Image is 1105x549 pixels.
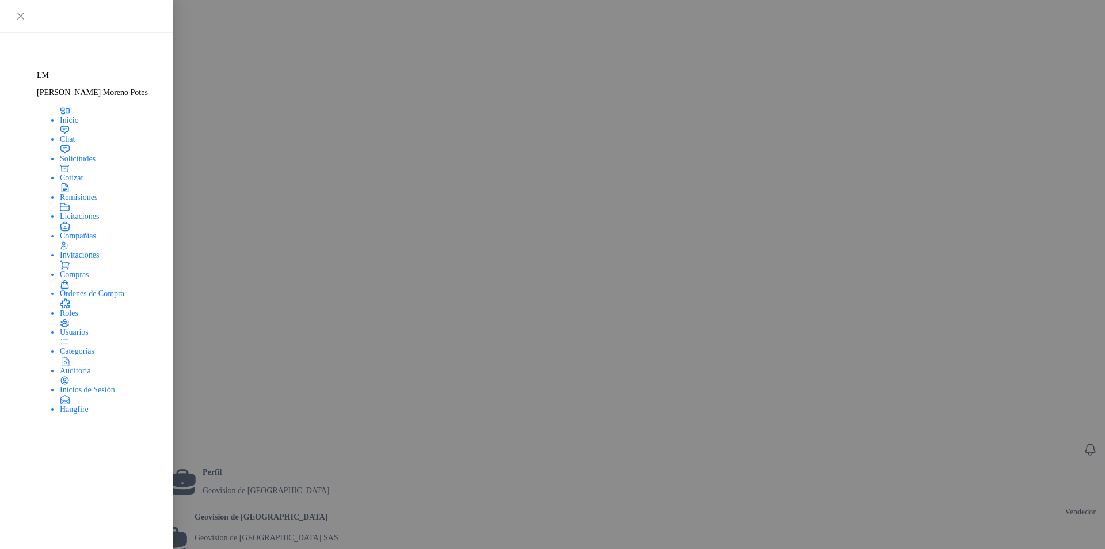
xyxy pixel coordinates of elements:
img: Logo peakr [37,55,96,69]
span: Inicios de Sesión [60,385,115,394]
span: Órdenes de Compra [60,289,124,298]
a: Compras [60,260,159,279]
a: Categorías [60,337,159,356]
img: Logo peakr [96,57,113,69]
span: Auditoria [60,366,91,375]
a: Chat [60,125,159,145]
a: Solicitudes [60,144,159,164]
p: [PERSON_NAME] Moreno Potes [37,88,159,97]
span: Usuarios [60,328,89,336]
a: Roles [60,298,159,318]
a: Auditoria [60,356,159,376]
a: Usuarios [60,318,159,338]
a: Hangfire [60,395,159,414]
a: Inicio [60,105,159,125]
a: Inicios de Sesión [60,376,159,395]
a: Licitaciones [60,202,159,222]
a: Remisiones [60,183,159,202]
span: Categorías [60,347,94,355]
div: LM [37,71,159,80]
a: Compañías [60,221,159,241]
span: Chat [60,135,75,143]
a: Cotizar [60,164,159,183]
span: Licitaciones [60,212,99,221]
span: Cotizar [60,173,83,182]
span: Hangfire [60,405,89,414]
span: Compañías [60,232,96,240]
span: Inicio [60,116,79,124]
span: Compras [60,270,89,279]
button: Close [14,9,28,23]
a: Invitaciones [60,241,159,260]
span: Invitaciones [60,251,99,259]
span: Solicitudes [60,154,96,163]
span: Roles [60,309,78,317]
span: close [16,12,25,21]
a: Órdenes de Compra [60,279,159,299]
span: Remisiones [60,193,97,202]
